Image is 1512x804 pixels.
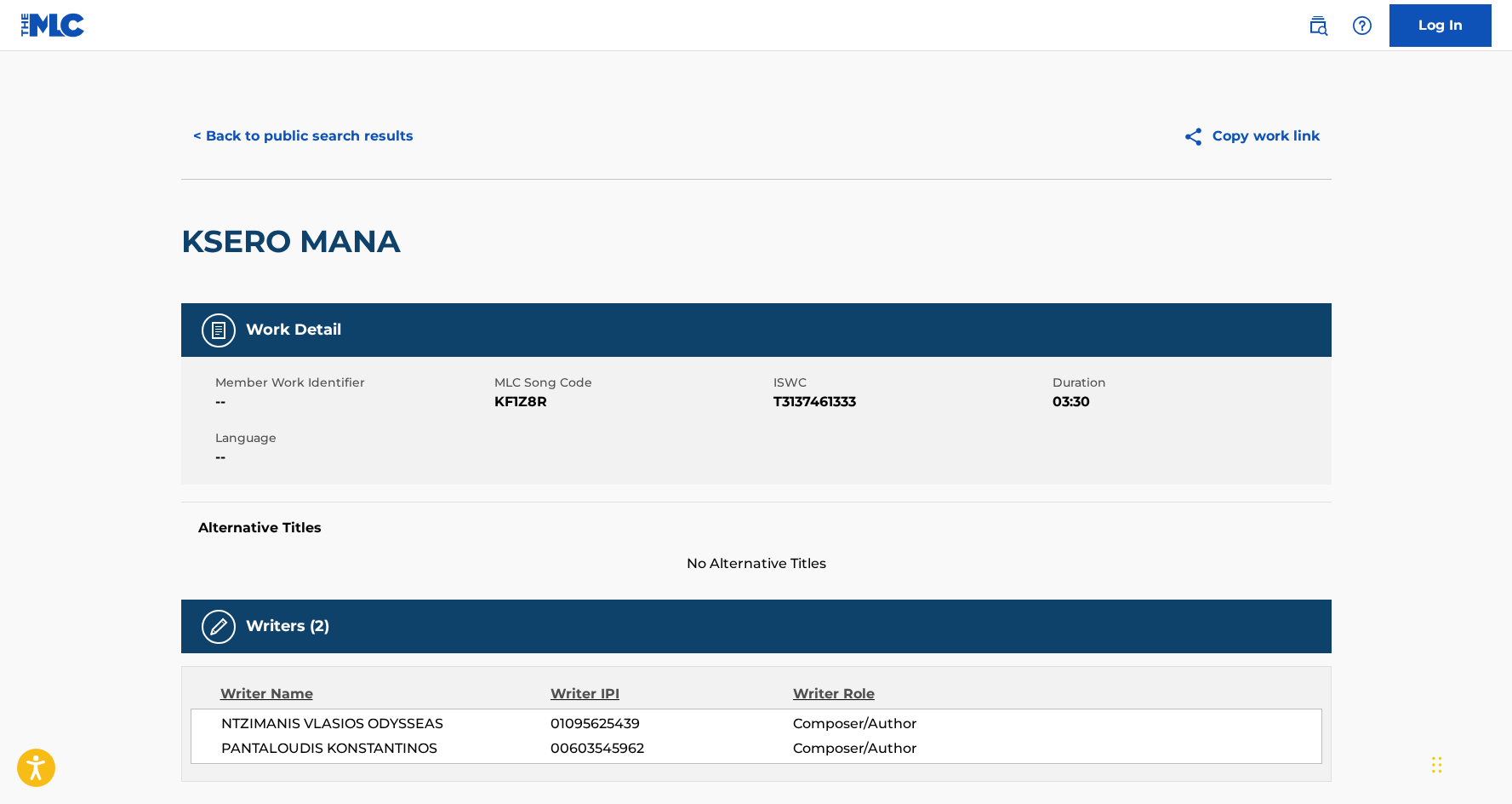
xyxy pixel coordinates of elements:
img: MLC Logo [20,13,86,37]
iframe: Chat Widget [1427,722,1512,804]
span: 00603545962 [551,738,792,759]
img: help [1352,15,1372,36]
span: -- [215,392,490,412]
span: Composer/Author [793,714,1013,734]
span: ISWC [773,374,1048,392]
span: Composer/Author [793,738,1013,759]
span: KF1Z8R [494,392,769,412]
div: Writer Role [793,684,1013,704]
span: No Alternative Titles [181,554,1332,574]
h5: Alternative Titles [198,520,1315,537]
span: PANTALOUDIS KONSTANTINOS [221,738,551,759]
span: T3137461333 [773,392,1048,412]
span: NTZIMANIS VLASIOS ODYSSEAS [221,714,551,734]
img: Copy work link [1183,126,1212,147]
span: MLC Song Code [494,374,769,392]
h5: Writers (2) [246,617,329,636]
button: < Back to public search results [181,115,425,158]
span: 01095625439 [551,714,792,734]
span: -- [215,447,490,468]
span: Language [215,429,490,447]
a: Public Search [1301,9,1335,43]
img: Writers [208,617,229,637]
button: Copy work link [1171,115,1332,158]
span: Duration [1053,374,1327,392]
img: search [1308,15,1328,36]
div: Writer Name [220,684,551,704]
span: 03:30 [1053,392,1327,412]
h2: KSERO MANA [181,222,409,261]
div: Drag [1432,739,1442,790]
iframe: Resource Center [1464,533,1512,670]
h5: Work Detail [246,320,341,340]
div: Help [1345,9,1379,43]
img: Work Detail [208,320,229,341]
div: Writer IPI [551,684,793,704]
span: Member Work Identifier [215,374,490,392]
a: Log In [1389,4,1492,47]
